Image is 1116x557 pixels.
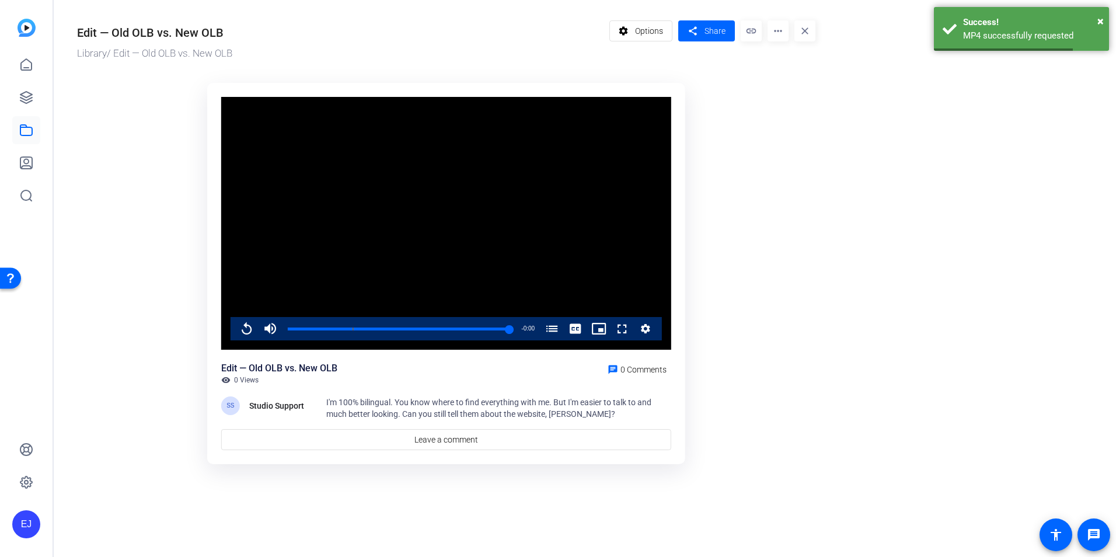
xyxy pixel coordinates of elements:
[234,375,259,385] span: 0 Views
[77,46,604,61] div: / Edit — Old OLB vs. New OLB
[77,47,107,59] a: Library
[609,20,673,41] button: Options
[685,23,700,39] mat-icon: share
[620,365,667,374] span: 0 Comments
[1049,528,1063,542] mat-icon: accessibility
[12,510,40,538] div: EJ
[741,20,762,41] mat-icon: link
[249,399,308,413] div: Studio Support
[963,16,1100,29] div: Success!
[521,325,523,332] span: -
[414,434,478,446] span: Leave a comment
[235,317,259,340] button: Replay
[221,396,240,415] div: SS
[564,317,587,340] button: Captions
[608,364,618,375] mat-icon: chat
[705,25,726,37] span: Share
[963,29,1100,43] div: MP4 successfully requested
[1087,528,1101,542] mat-icon: message
[603,361,671,375] a: 0 Comments
[794,20,815,41] mat-icon: close
[611,317,634,340] button: Fullscreen
[635,20,663,42] span: Options
[616,20,631,42] mat-icon: settings
[259,317,282,340] button: Mute
[221,361,337,375] div: Edit — Old OLB vs. New OLB
[221,429,671,450] a: Leave a comment
[1097,14,1104,28] span: ×
[288,328,510,330] div: Progress Bar
[77,24,224,41] div: Edit — Old OLB vs. New OLB
[1097,12,1104,30] button: Close
[221,97,671,350] div: Video Player
[768,20,789,41] mat-icon: more_horiz
[221,375,231,385] mat-icon: visibility
[678,20,735,41] button: Share
[587,317,611,340] button: Picture-in-Picture
[540,317,564,340] button: Chapters
[18,19,36,37] img: blue-gradient.svg
[524,325,535,332] span: 0:00
[326,398,651,419] span: I'm 100% bilingual. You know where to find everything with me. But I'm easier to talk to and much...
